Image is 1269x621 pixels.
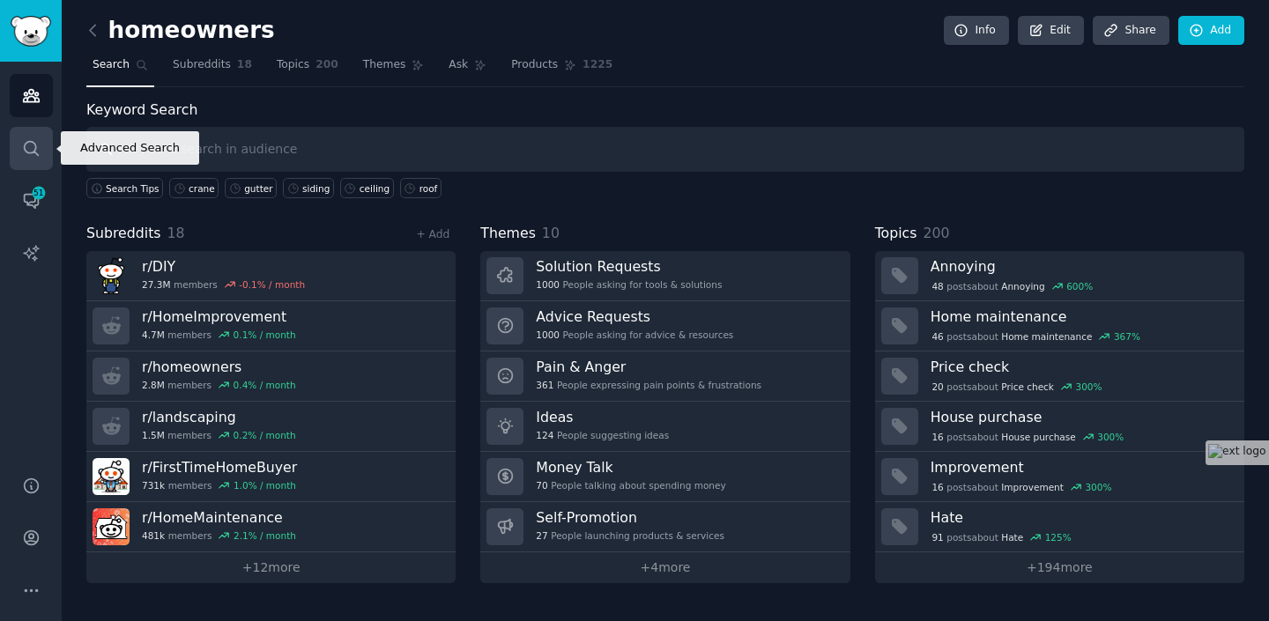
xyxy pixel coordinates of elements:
h3: Ideas [536,408,669,426]
span: 2.8M [142,379,165,391]
span: 1000 [536,329,560,341]
span: 16 [931,481,943,493]
span: Improvement [1001,481,1064,493]
h3: r/ FirstTimeHomeBuyer [142,458,297,477]
span: 27.3M [142,278,170,291]
a: r/FirstTimeHomeBuyer731kmembers1.0% / month [86,452,456,502]
a: roof [400,178,442,198]
span: House purchase [1001,431,1075,443]
img: HomeMaintenance [93,508,130,545]
h3: Price check [931,358,1232,376]
img: DIY [93,257,130,294]
div: 0.1 % / month [234,329,296,341]
h3: r/ landscaping [142,408,296,426]
div: post s about [931,479,1114,495]
h3: House purchase [931,408,1232,426]
h3: r/ DIY [142,257,305,276]
div: post s about [931,278,1095,294]
div: 0.4 % / month [234,379,296,391]
label: Keyword Search [86,101,197,118]
span: 70 [536,479,547,492]
h3: r/ HomeImprovement [142,307,296,326]
a: Improvement16postsaboutImprovement300% [875,452,1244,502]
span: 1225 [583,57,612,73]
span: 18 [237,57,252,73]
a: Money Talk70People talking about spending money [480,452,850,502]
a: r/HomeImprovement4.7Mmembers0.1% / month [86,301,456,351]
span: 27 [536,529,547,542]
div: members [142,429,296,441]
h3: Self-Promotion [536,508,724,527]
img: FirstTimeHomeBuyer [93,458,130,495]
div: ceiling [360,182,390,195]
h3: Money Talk [536,458,725,477]
a: r/HomeMaintenance481kmembers2.1% / month [86,502,456,552]
span: 361 [536,379,553,391]
span: 16 [931,431,943,443]
span: 4.7M [142,329,165,341]
h3: Improvement [931,458,1232,477]
a: Add [1178,16,1244,46]
a: Advice Requests1000People asking for advice & resources [480,301,850,351]
div: post s about [931,529,1073,545]
span: Search Tips [106,182,160,195]
div: post s about [931,429,1125,445]
span: Annoying [1001,280,1044,292]
div: 0.2 % / month [234,429,296,441]
div: members [142,479,297,492]
a: Price check20postsaboutPrice check300% [875,351,1244,402]
div: siding [302,182,330,195]
a: r/landscaping1.5Mmembers0.2% / month [86,402,456,452]
div: People asking for tools & solutions [536,278,722,291]
div: gutter [244,182,272,195]
span: 91 [931,531,943,543]
a: Share [1093,16,1169,46]
div: People suggesting ideas [536,429,669,441]
div: 367 % [1114,330,1140,343]
a: Subreddits18 [167,51,258,87]
div: members [142,278,305,291]
span: 1.5M [142,429,165,441]
a: Pain & Anger361People expressing pain points & frustrations [480,351,850,402]
span: Subreddits [173,57,231,73]
div: post s about [931,329,1142,344]
a: crane [169,178,219,198]
h3: Home maintenance [931,307,1232,326]
span: 46 [931,330,943,343]
span: 48 [931,280,943,292]
span: 20 [931,381,943,393]
div: 300 % [1085,481,1111,493]
span: Topics [277,57,309,73]
div: People talking about spending money [536,479,725,492]
div: 125 % [1045,531,1072,543]
span: Themes [480,223,536,245]
span: Home maintenance [1001,330,1092,343]
div: -0.1 % / month [239,278,305,291]
span: 10 [542,225,560,241]
h3: Solution Requests [536,257,722,276]
a: Topics200 [271,51,345,87]
span: Hate [1001,531,1023,543]
div: People launching products & services [536,529,724,542]
div: post s about [931,379,1104,395]
span: Subreddits [86,223,161,245]
a: Info [944,16,1009,46]
a: Products1225 [505,51,619,87]
span: Search [93,57,130,73]
a: +4more [480,552,850,583]
span: Themes [363,57,406,73]
span: Products [511,57,558,73]
a: Ask [442,51,493,87]
a: Edit [1018,16,1084,46]
a: Search [86,51,154,87]
div: People expressing pain points & frustrations [536,379,761,391]
a: r/DIY27.3Mmembers-0.1% / month [86,251,456,301]
h3: Advice Requests [536,307,733,326]
div: members [142,379,296,391]
input: Keyword search in audience [86,127,1244,172]
span: Ask [449,57,468,73]
a: siding [283,178,334,198]
button: Search Tips [86,178,163,198]
span: 51 [31,187,47,199]
div: members [142,329,296,341]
